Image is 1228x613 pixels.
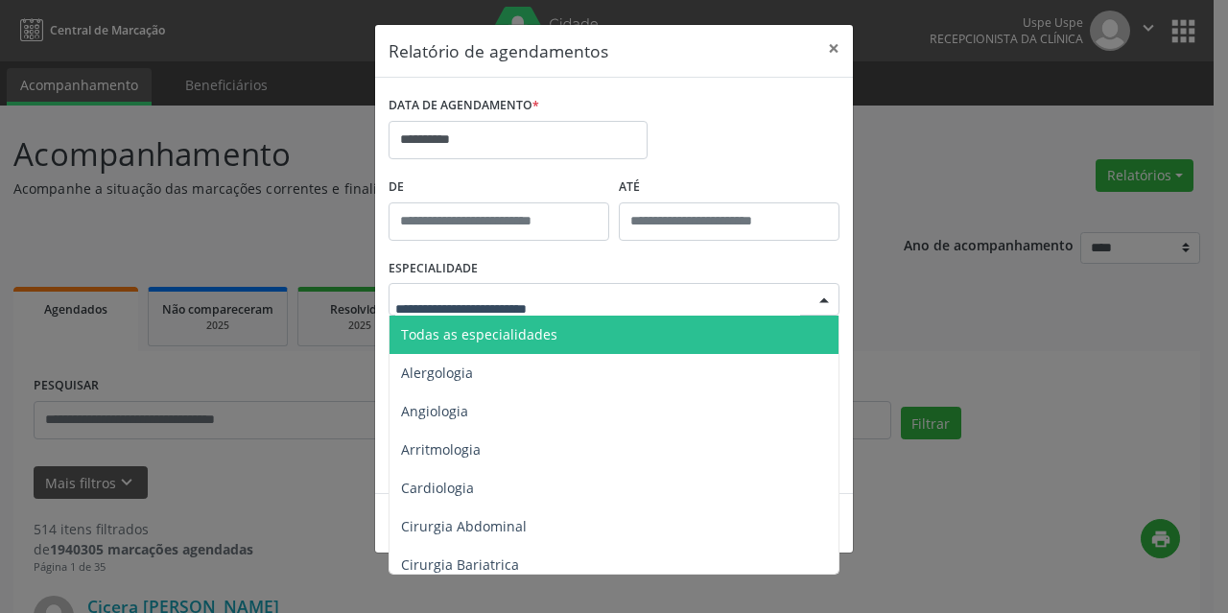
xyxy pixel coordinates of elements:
span: Arritmologia [401,440,481,459]
label: DATA DE AGENDAMENTO [389,91,539,121]
label: ATÉ [619,173,839,202]
span: Angiologia [401,402,468,420]
span: Alergologia [401,364,473,382]
button: Close [815,25,853,72]
span: Cirurgia Abdominal [401,517,527,535]
h5: Relatório de agendamentos [389,38,608,63]
span: Cirurgia Bariatrica [401,555,519,574]
label: De [389,173,609,202]
label: ESPECIALIDADE [389,254,478,284]
span: Cardiologia [401,479,474,497]
span: Todas as especialidades [401,325,557,343]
